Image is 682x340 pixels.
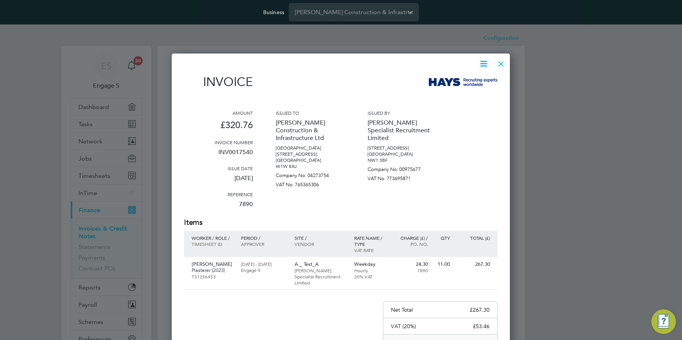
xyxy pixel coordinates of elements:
p: Timesheet ID [192,241,233,247]
p: Total (£) [457,235,490,241]
p: Plasterer (2023) [192,267,233,273]
h3: Invoice number [184,139,253,145]
p: W1W 8AJ [276,163,345,169]
p: Company No: 00975677 [368,163,436,172]
p: 24.30 [395,261,428,267]
p: 7890 [184,197,253,217]
p: 267.30 [457,261,490,267]
p: [GEOGRAPHIC_DATA] [276,145,345,151]
p: VAT No: 773695871 [368,172,436,182]
p: [GEOGRAPHIC_DATA] [368,151,436,157]
p: 11.00 [436,261,450,267]
p: 7890 [395,267,428,273]
p: [GEOGRAPHIC_DATA] [276,157,345,163]
p: 20% VAT [354,273,387,280]
h2: Items [184,217,498,228]
img: hays-logo-remittance.png [429,78,498,86]
p: Rate name / type [354,235,387,247]
p: A _ Test_A [295,261,347,267]
p: £53.46 [473,323,490,330]
p: [STREET_ADDRESS] [368,145,436,151]
p: VAT (20%) [391,323,416,330]
p: Po. No. [395,241,428,247]
p: VAT rate [354,247,387,253]
label: Business [263,9,284,16]
h3: Amount [184,110,253,116]
p: Worker / Role / [192,235,233,241]
p: [STREET_ADDRESS] [276,151,345,157]
p: [PERSON_NAME] Specialist Recruitment Limited [368,116,436,145]
p: [DATE] [184,171,253,191]
p: QTY [436,235,450,241]
p: Engage S [241,267,286,273]
p: Approver [241,241,286,247]
p: £320.76 [184,116,253,139]
p: £267.30 [470,306,490,313]
p: Site / [295,235,347,241]
h1: Invoice [184,75,253,89]
p: TS1256453 [192,273,233,280]
p: Period / [241,235,286,241]
h3: Issued by [368,110,436,116]
p: Net Total [391,306,413,313]
p: Weekday [354,261,387,267]
h3: Reference [184,191,253,197]
p: Vendor [295,241,347,247]
p: [PERSON_NAME] Specialist Recruitment Limited [295,267,347,286]
p: [PERSON_NAME] [192,261,233,267]
p: INV0017540 [184,145,253,165]
p: NW1 3BF [368,157,436,163]
h3: Issue date [184,165,253,171]
p: Company No: 04273754 [276,169,345,179]
p: [DATE] - [DATE] [241,261,286,267]
p: Charge (£) / [395,235,428,241]
h3: Issued to [276,110,345,116]
p: Hourly [354,267,387,273]
p: VAT No: 765365306 [276,179,345,188]
button: Engage Resource Center [651,309,676,334]
p: [PERSON_NAME] Construction & Infrastructure Ltd [276,116,345,145]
